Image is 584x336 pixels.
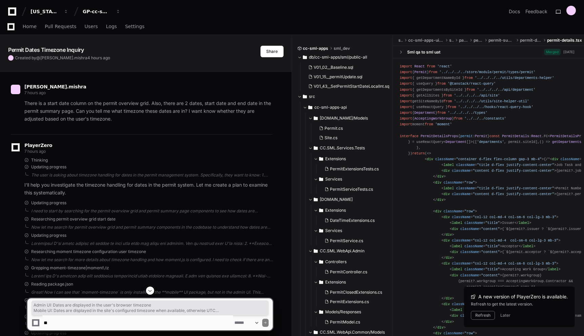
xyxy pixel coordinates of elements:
span: FC [544,134,548,138]
span: Updating progress [31,164,66,170]
span: CC.SML.WebApi.Admin [320,248,364,254]
span: src [449,38,454,43]
span: div [443,215,450,219]
button: Extensions [314,205,393,216]
div: Refresh to get the latest version. [471,301,568,307]
span: src [309,94,315,99]
span: '../../../../hooks/react-query-hook' [458,105,534,109]
svg: Directory [319,278,323,286]
span: < = > [450,221,502,225]
span: permit-details.tsx [547,38,582,43]
span: label [452,221,462,225]
div: The user is asking about timezone handling for dates in the permit management system. Specificall... [31,172,273,178]
span: div [435,181,441,185]
span: permit-summary [488,38,515,43]
span: [DOMAIN_NAME]/Models [320,115,368,121]
span: div [443,192,450,196]
span: </ > [519,244,535,248]
span: import [400,64,412,68]
span: Logs [106,24,117,28]
span: < = > [450,273,502,277]
span: CC.SML.Services.Tests [320,145,365,151]
span: div [435,209,441,213]
span: "title d-flex justify-content-center" [477,186,554,190]
button: CC.SML.WebApi.Admin [308,246,393,256]
button: GP-cc-sml-apps [80,5,123,18]
span: className [452,215,471,219]
button: V01_02__Baseline.sql [306,63,389,72]
button: Later [500,313,510,318]
span: < = > [450,227,502,231]
span: div [446,233,452,237]
span: Extensions [325,279,346,285]
span: < = > [441,238,560,243]
span: import [400,105,412,109]
span: from [437,82,446,86]
span: from [443,93,452,98]
span: label [443,186,454,190]
span: import [400,70,412,74]
span: import [400,76,412,80]
span: className [460,227,479,231]
span: from [429,70,437,74]
p: I'll help you investigate the timezone handling for dates in the permit system. Let me create a p... [24,181,273,197]
span: PermitDetailsProps [421,134,458,138]
span: "title" [485,267,500,271]
span: < = > [441,261,558,266]
span: 7 hours ago [24,149,46,154]
span: cc-sml-apps-ui-admin [408,38,444,43]
span: className [464,267,483,271]
span: div [443,169,450,173]
button: [US_STATE] Pacific [28,5,71,18]
span: const [489,134,500,138]
button: V01_15__permitUpdate.sql [306,72,389,82]
span: Updating progress [31,233,66,238]
button: Services [314,174,393,185]
span: Thinking [31,157,48,163]
span: <> [427,151,431,155]
span: className [464,244,483,248]
span: "title d-flex justify-content-center" [477,163,554,167]
button: Extensions [314,153,393,164]
span: React [531,134,542,138]
span: "col-12 col-md-4 col-sm-6 col-lg-3 mb-3" [473,261,556,266]
button: src [297,91,388,102]
button: Controllers [314,256,393,267]
span: className [443,209,462,213]
span: className [456,163,475,167]
a: Home [23,19,37,35]
span: className [443,181,462,185]
span: Services [325,228,342,233]
a: Logs [106,19,117,35]
svg: Directory [319,206,323,214]
span: '@tanstack/react-query' [448,82,496,86]
a: Users [85,19,98,35]
span: "content" [481,273,500,277]
svg: Directory [314,144,318,152]
div: Loremipsu! D'si ametc adipisc eli seddoe te inci utla etdo mag aliqu eni adminim. Ven qu nostrud ... [31,241,273,246]
svg: Directory [303,92,307,101]
span: siteId [523,140,536,144]
span: className [435,157,454,161]
span: import [400,93,412,98]
svg: Directory [314,247,318,255]
button: PermitService.cs [322,236,389,246]
span: from [425,122,433,126]
span: </ > [433,174,446,178]
div: Now let me search for permit overview grid and permit summary components in the codebase to under... [31,225,273,230]
span: className [460,250,479,254]
span: import [400,111,412,115]
span: from [454,117,462,121]
span: label [452,267,462,271]
button: V01_43__SetPermitStartDateLocalInt.sql [306,82,389,91]
span: </ > [433,198,446,202]
span: Updating progress [31,200,66,206]
span: A new version of PlayerZero is available. [478,293,568,300]
span: @ [36,55,40,60]
span: Permit.cs [325,126,343,131]
span: < = > [441,186,556,190]
div: I need to start by searching for the permit overview grid and permit summary page components to s... [31,208,273,214]
button: PermitController.cs [322,267,389,277]
span: Department [414,111,435,115]
span: Permit [475,134,487,138]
